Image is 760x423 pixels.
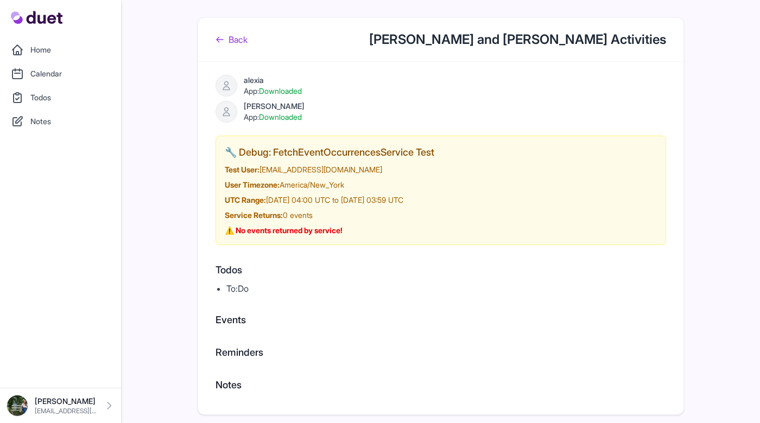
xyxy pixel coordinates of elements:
[225,210,657,221] div: 0 events
[225,145,657,160] h2: 🔧 Debug: FetchEventOccurrencesService Test
[7,395,115,416] a: [PERSON_NAME] [EMAIL_ADDRESS][DOMAIN_NAME]
[7,111,115,132] a: Notes
[259,112,302,121] span: Downloaded
[216,262,666,278] h2: Todos
[225,195,266,204] strong: UTC Range:
[7,87,115,108] a: Todos
[244,101,305,112] div: [PERSON_NAME]
[369,31,666,48] h1: [PERSON_NAME] and [PERSON_NAME] Activities
[216,377,666,393] h2: Notes
[35,396,97,407] p: [PERSON_NAME]
[244,86,302,97] div: App:
[7,39,115,61] a: Home
[225,210,283,220] strong: Service Returns:
[225,164,657,175] div: [EMAIL_ADDRESS][DOMAIN_NAME]
[226,282,666,295] li: To:Do
[259,86,302,95] span: Downloaded
[225,195,657,206] div: [DATE] 04:00 UTC to [DATE] 03:59 UTC
[225,180,657,190] div: America/New_York
[216,345,666,360] h2: Reminders
[225,165,259,174] strong: Test User:
[216,312,666,328] h2: Events
[244,112,305,123] div: App:
[225,226,343,235] strong: ⚠️ No events returned by service!
[7,395,28,416] img: DSC08576_Original.jpeg
[35,407,97,415] p: [EMAIL_ADDRESS][DOMAIN_NAME]
[216,33,248,46] a: Back
[7,63,115,85] a: Calendar
[225,180,280,189] strong: User Timezone:
[244,75,302,86] div: alexia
